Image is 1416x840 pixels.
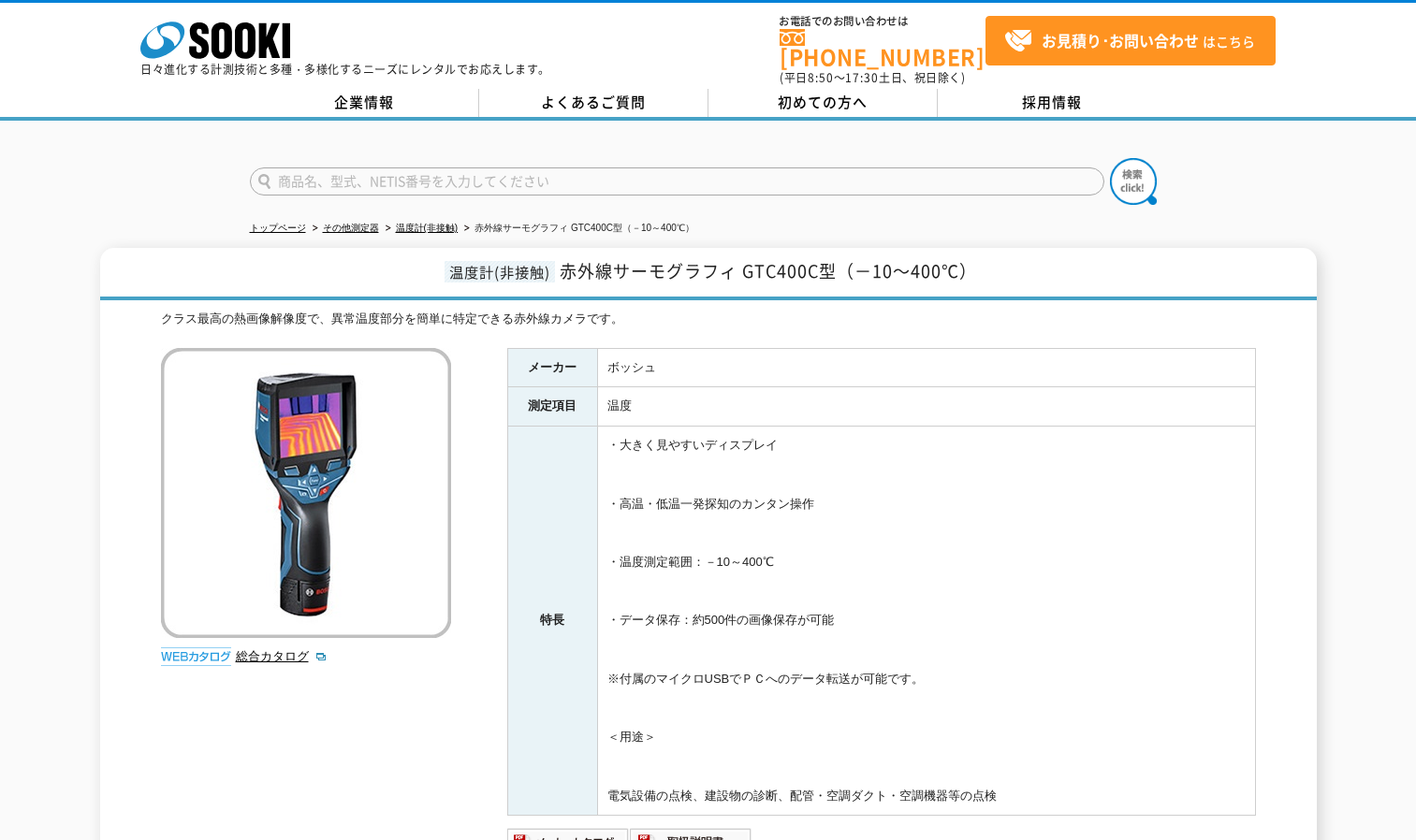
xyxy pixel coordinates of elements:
th: 特長 [507,427,597,816]
strong: お見積り･お問い合わせ [1042,29,1199,51]
a: 企業情報 [250,89,479,117]
span: 8:50 [808,69,834,86]
span: はこちら [1004,27,1255,55]
li: 赤外線サーモグラフィ GTC400C型（－10～400℃） [460,219,694,239]
span: 温度計(非接触) [445,261,555,282]
a: 総合カタログ [236,649,328,663]
a: [PHONE_NUMBER] [780,29,985,67]
td: ・大きく見やすいディスプレイ ・高温・低温一発探知のカンタン操作 ・温度測定範囲：－10～400℃ ・データ保存：約500件の画像保存が可能 ※付属のマイクロUSBでＰＣへのデータ転送が可能です... [597,427,1255,816]
img: btn_search.png [1110,158,1157,205]
div: クラス最高の熱画像解像度で、異常温度部分を簡単に特定できる赤外線カメラです。 [161,310,1256,329]
a: よくあるご質問 [479,89,708,117]
td: 温度 [597,387,1255,427]
img: 赤外線サーモグラフィ GTC400C型（－10～400℃） [161,348,451,638]
th: メーカー [507,348,597,387]
span: 17:30 [845,69,879,86]
span: お電話でのお問い合わせは [780,16,985,27]
a: トップページ [250,223,306,233]
input: 商品名、型式、NETIS番号を入力してください [250,167,1104,196]
span: (平日 ～ 土日、祝日除く) [780,69,965,86]
td: ボッシュ [597,348,1255,387]
a: 初めての方へ [708,89,938,117]
a: 採用情報 [938,89,1167,117]
a: その他測定器 [323,223,379,233]
th: 測定項目 [507,387,597,427]
p: 日々進化する計測技術と多種・多様化するニーズにレンタルでお応えします。 [140,64,550,75]
a: お見積り･お問い合わせはこちら [985,16,1276,65]
span: 初めての方へ [778,92,868,112]
a: 温度計(非接触) [396,223,459,233]
span: 赤外線サーモグラフィ GTC400C型（－10～400℃） [560,258,977,283]
img: webカタログ [161,647,231,666]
